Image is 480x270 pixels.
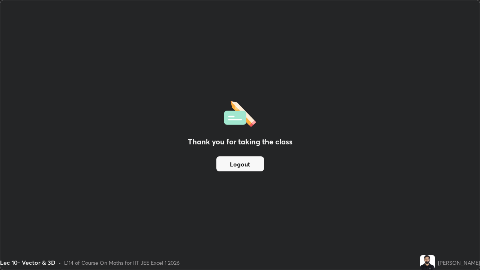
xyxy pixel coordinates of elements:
img: 04b9fe4193d640e3920203b3c5aed7f4.jpg [420,255,435,270]
button: Logout [216,156,264,171]
div: L114 of Course On Maths for IIT JEE Excel 1 2026 [64,259,180,267]
img: offlineFeedback.1438e8b3.svg [224,99,256,127]
h2: Thank you for taking the class [188,136,292,147]
div: • [58,259,61,267]
div: [PERSON_NAME] [438,259,480,267]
